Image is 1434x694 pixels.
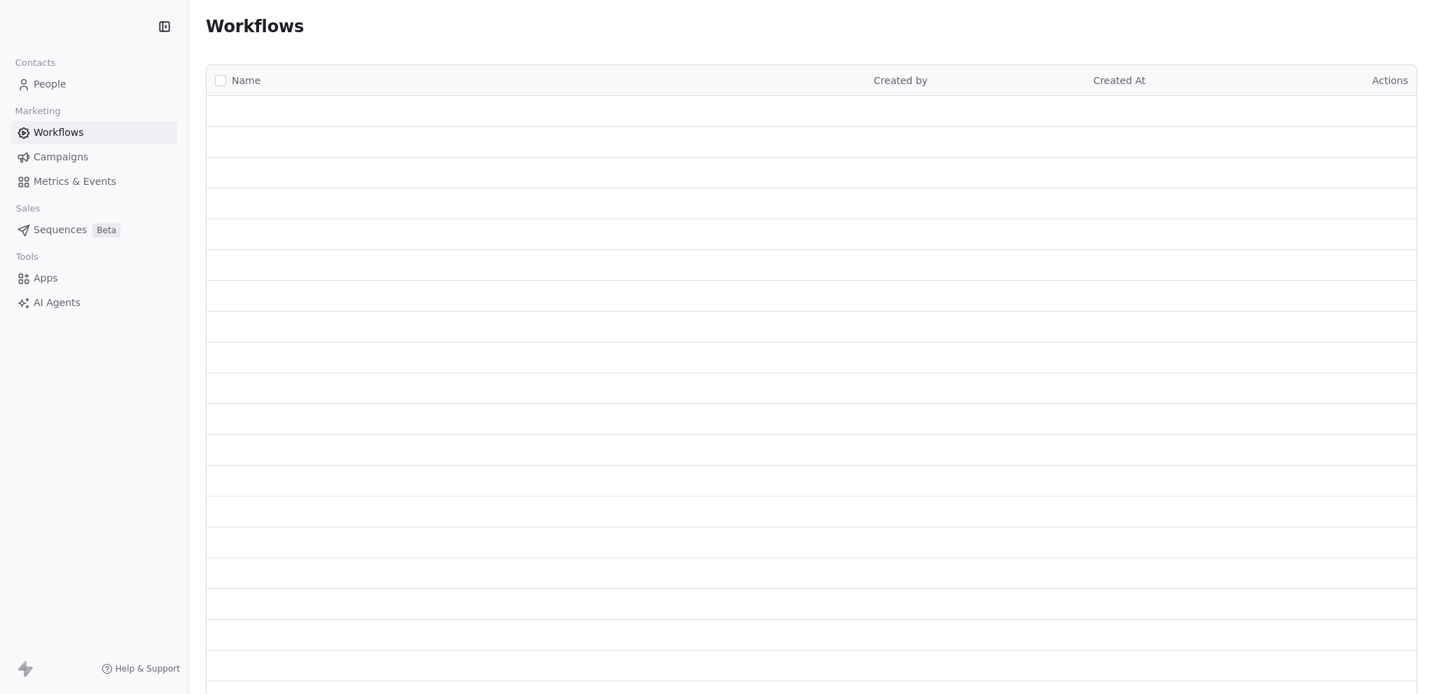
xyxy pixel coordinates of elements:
[1372,75,1408,86] span: Actions
[11,146,177,169] a: Campaigns
[34,150,88,165] span: Campaigns
[92,223,120,237] span: Beta
[232,74,260,88] span: Name
[10,247,44,268] span: Tools
[11,73,177,96] a: People
[34,223,87,237] span: Sequences
[874,75,928,86] span: Created by
[11,218,177,242] a: SequencesBeta
[11,291,177,314] a: AI Agents
[10,198,46,219] span: Sales
[1093,75,1146,86] span: Created At
[11,170,177,193] a: Metrics & Events
[9,101,67,122] span: Marketing
[34,125,84,140] span: Workflows
[116,663,180,674] span: Help & Support
[11,121,177,144] a: Workflows
[102,663,180,674] a: Help & Support
[34,296,81,310] span: AI Agents
[206,17,304,36] span: Workflows
[11,267,177,290] a: Apps
[34,174,116,189] span: Metrics & Events
[34,77,67,92] span: People
[9,53,62,74] span: Contacts
[34,271,58,286] span: Apps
